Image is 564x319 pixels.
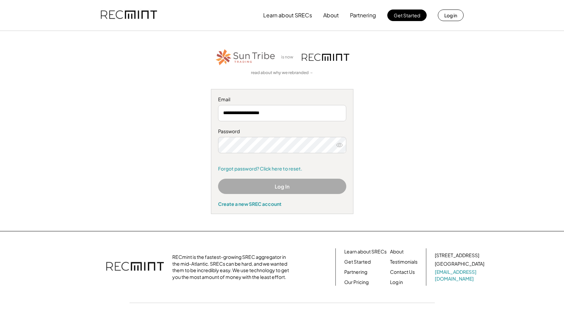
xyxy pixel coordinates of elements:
[390,269,415,276] a: Contact Us
[350,8,376,22] button: Partnering
[390,259,417,265] a: Testimonials
[323,8,339,22] button: About
[344,269,367,276] a: Partnering
[435,269,486,282] a: [EMAIL_ADDRESS][DOMAIN_NAME]
[106,255,164,279] img: recmint-logotype%403x.png
[302,54,349,61] img: recmint-logotype%403x.png
[218,128,346,135] div: Password
[218,179,346,194] button: Log In
[218,201,346,207] div: Create a new SREC account
[215,48,276,67] img: STT_Horizontal_Logo%2B-%2BColor.png
[435,261,484,267] div: [GEOGRAPHIC_DATA]
[101,4,157,27] img: recmint-logotype%403x.png
[172,254,293,280] div: RECmint is the fastest-growing SREC aggregator in the mid-Atlantic. SRECs can be hard, and we wan...
[438,10,464,21] button: Log in
[390,248,404,255] a: About
[263,8,312,22] button: Learn about SRECs
[390,279,403,286] a: Log in
[251,70,313,76] a: read about why we rebranded →
[218,96,346,103] div: Email
[344,279,369,286] a: Our Pricing
[344,248,387,255] a: Learn about SRECs
[344,259,371,265] a: Get Started
[435,252,479,259] div: [STREET_ADDRESS]
[218,165,346,172] a: Forgot password? Click here to reset.
[387,10,427,21] button: Get Started
[279,54,298,60] div: is now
